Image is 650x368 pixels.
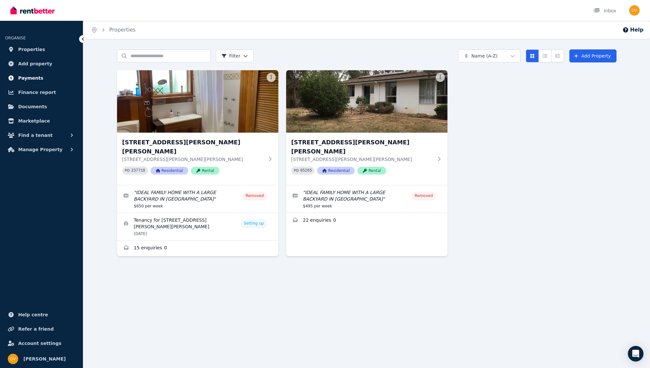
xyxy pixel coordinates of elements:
[18,117,50,125] span: Marketplace
[436,73,445,82] button: More options
[286,185,447,213] a: Edit listing: IDEAL FAMILY HOME WITH A LARGE BACKYARD IN BELCONNEN
[569,49,617,62] a: Add Property
[5,114,78,127] a: Marketplace
[629,5,640,16] img: Deepak Vangani
[191,167,219,175] span: Rental
[458,49,521,62] button: Name (A-Z)
[117,70,278,185] a: 11 Adair Street, Scullin[STREET_ADDRESS][PERSON_NAME][PERSON_NAME][STREET_ADDRESS][PERSON_NAME][P...
[122,138,264,156] h3: [STREET_ADDRESS][PERSON_NAME][PERSON_NAME]
[357,167,386,175] span: Rental
[5,129,78,142] button: Find a tenant
[5,337,78,350] a: Account settings
[286,70,447,133] img: 13 Adair Street, Scullin
[593,7,616,14] div: Inbox
[526,49,539,62] button: Card view
[317,167,355,175] span: Residential
[151,167,188,175] span: Residential
[5,72,78,85] a: Payments
[526,49,564,62] div: View options
[286,213,447,229] a: Enquiries for 13 Adair Street, Scullin
[628,346,643,361] div: Open Intercom Messenger
[18,325,54,333] span: Refer a friend
[18,74,43,82] span: Payments
[18,88,56,96] span: Finance report
[18,131,53,139] span: Find a tenant
[5,86,78,99] a: Finance report
[117,241,278,256] a: Enquiries for 11 Adair Street, Scullin
[5,322,78,335] a: Refer a friend
[471,53,498,59] span: Name (A-Z)
[8,354,18,364] img: Deepak Vangani
[300,168,312,173] code: 85265
[538,49,551,62] button: Compact list view
[5,43,78,56] a: Properties
[5,36,26,40] span: ORGANISE
[117,70,278,133] img: 11 Adair Street, Scullin
[23,355,66,363] span: [PERSON_NAME]
[5,100,78,113] a: Documents
[221,53,241,59] span: Filter
[622,26,643,34] button: Help
[5,308,78,321] a: Help centre
[109,27,136,33] a: Properties
[117,213,278,240] a: View details for Tenancy for 11 Adair Street, Scullin
[286,70,447,185] a: 13 Adair Street, Scullin[STREET_ADDRESS][PERSON_NAME][PERSON_NAME][STREET_ADDRESS][PERSON_NAME][P...
[10,6,55,15] img: RentBetter
[5,57,78,70] a: Add property
[18,146,62,153] span: Manage Property
[18,60,52,68] span: Add property
[131,168,145,173] code: 237718
[117,185,278,213] a: Edit listing: IDEAL FAMILY HOME WITH A LARGE BACKYARD IN BELCONNEN
[267,73,276,82] button: More options
[18,311,48,319] span: Help centre
[216,49,254,62] button: Filter
[18,46,45,53] span: Properties
[291,138,433,156] h3: [STREET_ADDRESS][PERSON_NAME][PERSON_NAME]
[83,21,143,39] nav: Breadcrumb
[122,156,264,163] p: [STREET_ADDRESS][PERSON_NAME][PERSON_NAME]
[125,169,130,172] small: PID
[291,156,433,163] p: [STREET_ADDRESS][PERSON_NAME][PERSON_NAME]
[551,49,564,62] button: Expanded list view
[18,339,61,347] span: Account settings
[18,103,47,111] span: Documents
[5,143,78,156] button: Manage Property
[294,169,299,172] small: PID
